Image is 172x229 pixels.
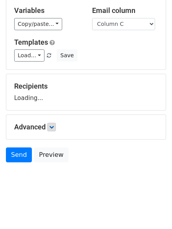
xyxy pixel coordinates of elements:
[92,6,158,15] h5: Email column
[14,49,44,62] a: Load...
[14,18,62,30] a: Copy/paste...
[34,147,68,162] a: Preview
[14,38,48,46] a: Templates
[14,82,158,91] h5: Recipients
[14,82,158,102] div: Loading...
[14,6,80,15] h5: Variables
[6,147,32,162] a: Send
[14,123,158,131] h5: Advanced
[57,49,77,62] button: Save
[133,191,172,229] iframe: Chat Widget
